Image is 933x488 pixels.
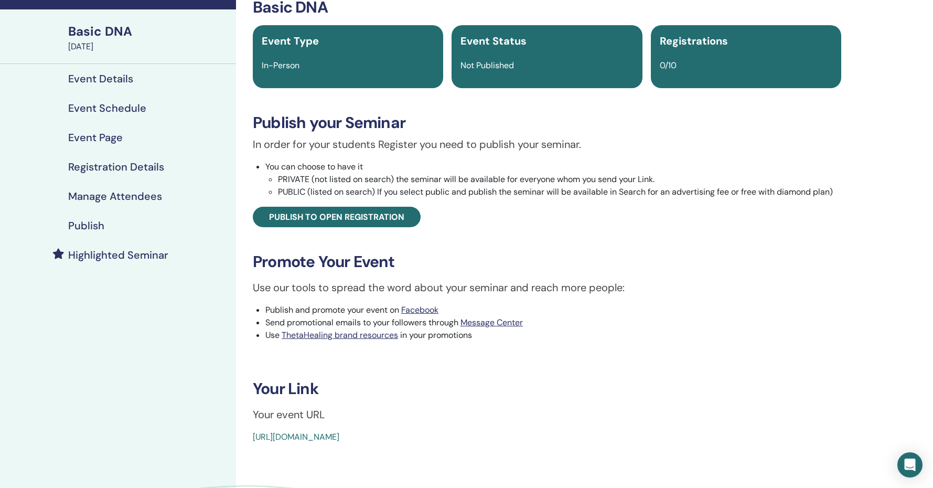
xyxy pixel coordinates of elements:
[460,60,514,71] span: Not Published
[68,131,123,144] h4: Event Page
[265,304,841,316] li: Publish and promote your event on
[253,407,841,422] p: Your event URL
[68,161,164,173] h4: Registration Details
[62,23,236,53] a: Basic DNA[DATE]
[253,207,421,227] a: Publish to open registration
[253,280,841,295] p: Use our tools to spread the word about your seminar and reach more people:
[265,161,841,198] li: You can choose to have it
[265,329,841,342] li: Use in your promotions
[265,316,841,329] li: Send promotional emails to your followers through
[660,34,728,48] span: Registrations
[68,102,146,114] h4: Event Schedule
[68,40,230,53] div: [DATE]
[262,60,299,71] span: In-Person
[460,34,527,48] span: Event Status
[68,190,162,203] h4: Manage Attendees
[253,431,339,442] a: [URL][DOMAIN_NAME]
[253,252,841,271] h3: Promote Your Event
[68,23,230,40] div: Basic DNA
[68,249,168,261] h4: Highlighted Seminar
[278,186,841,198] li: PUBLIC (listed on search) If you select public and publish the seminar will be available in Searc...
[253,136,841,152] p: In order for your students Register you need to publish your seminar.
[401,304,438,315] a: Facebook
[660,60,677,71] span: 0/10
[269,211,404,222] span: Publish to open registration
[253,113,841,132] h3: Publish your Seminar
[253,379,841,398] h3: Your Link
[68,219,104,232] h4: Publish
[262,34,319,48] span: Event Type
[460,317,523,328] a: Message Center
[897,452,923,478] div: Open Intercom Messenger
[282,330,398,341] a: ThetaHealing brand resources
[68,72,133,85] h4: Event Details
[278,173,841,186] li: PRIVATE (not listed on search) the seminar will be available for everyone whom you send your Link.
